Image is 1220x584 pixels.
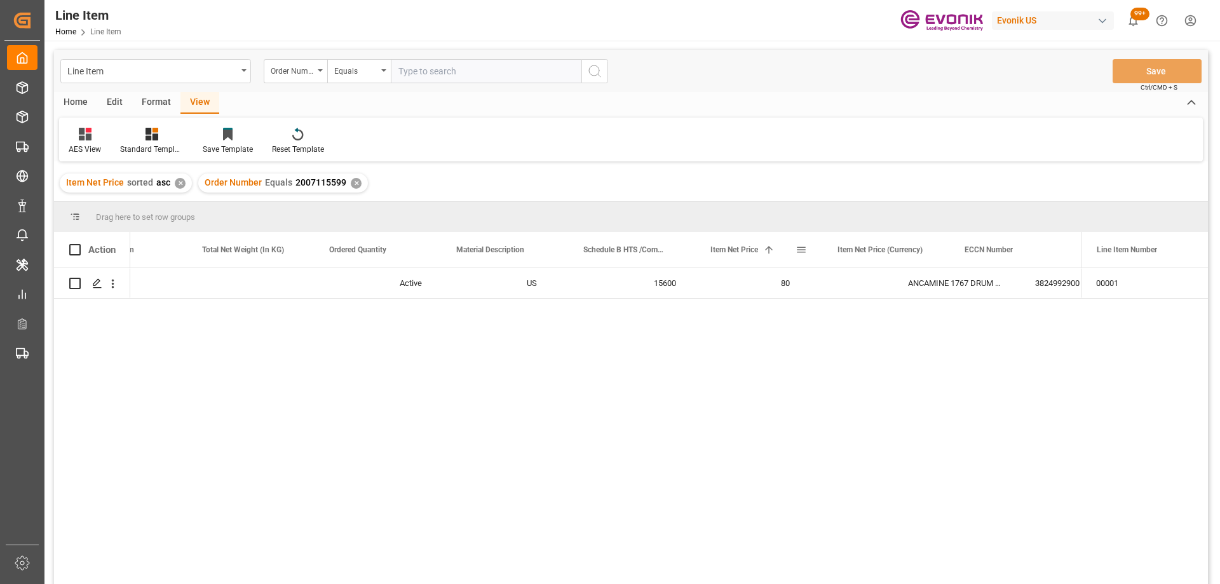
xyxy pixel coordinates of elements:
span: 99+ [1130,8,1149,20]
img: Evonik-brand-mark-Deep-Purple-RGB.jpeg_1700498283.jpeg [900,10,983,32]
div: Line Item [67,62,237,78]
span: Order Number [205,177,262,187]
div: Press SPACE to select this row. [54,268,130,299]
div: Press SPACE to select this row. [1081,268,1208,299]
div: Active [400,269,496,298]
span: Ctrl/CMD + S [1141,83,1177,92]
span: Equals [265,177,292,187]
div: US [512,268,639,298]
span: asc [156,177,170,187]
button: open menu [60,59,251,83]
div: Standard Templates [120,144,184,155]
div: Home [54,92,97,114]
div: AES View [69,144,101,155]
span: Total Net Weight (In KG) [202,245,284,254]
div: Format [132,92,180,114]
div: Order Number [271,62,314,77]
div: ✕ [175,178,186,189]
button: open menu [327,59,391,83]
span: Item Net Price (Currency) [837,245,923,254]
button: open menu [264,59,327,83]
button: show 100 new notifications [1119,6,1148,35]
span: Schedule B HTS /Commodity Code (HS Code) [583,245,668,254]
input: Type to search [391,59,581,83]
button: Evonik US [992,8,1119,32]
div: Reset Template [272,144,324,155]
button: Help Center [1148,6,1176,35]
div: 80 [766,268,893,298]
div: 3824992900 [1020,268,1147,298]
span: Drag here to set row groups [96,212,195,222]
a: Home [55,27,76,36]
button: Save [1113,59,1202,83]
span: ECCN Number [965,245,1013,254]
div: Edit [97,92,132,114]
div: View [180,92,219,114]
div: Line Item [55,6,121,25]
div: Action [88,244,116,255]
div: Equals [334,62,377,77]
span: Item Net Price [66,177,124,187]
div: ✕ [351,178,362,189]
span: Item Net Price [710,245,758,254]
div: 00001 [1081,268,1208,298]
div: ANCAMINE 1767 DRUM 195KG [893,268,1020,298]
span: Material Description [456,245,524,254]
div: 15600 [639,268,766,298]
span: 2007115599 [295,177,346,187]
button: search button [581,59,608,83]
span: sorted [127,177,153,187]
div: Evonik US [992,11,1114,30]
div: Save Template [203,144,253,155]
span: Ordered Quantity [329,245,386,254]
span: Line Item Number [1097,245,1157,254]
